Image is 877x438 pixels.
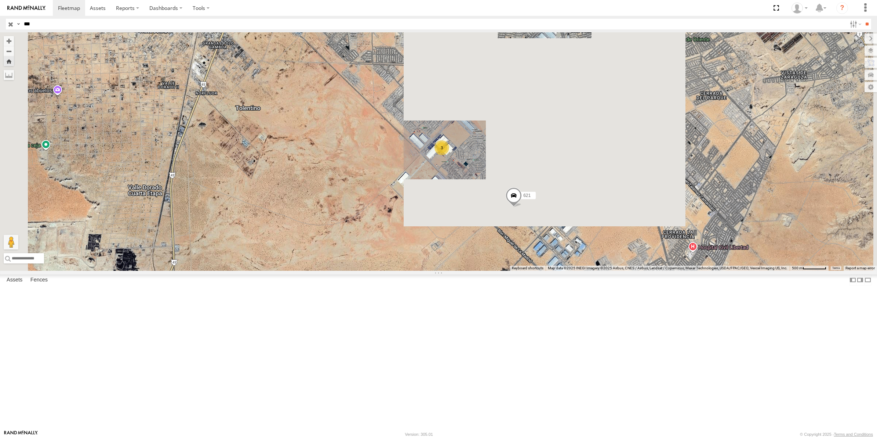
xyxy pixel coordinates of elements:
label: Dock Summary Table to the Left [849,274,856,285]
div: 3 [434,140,449,155]
span: 500 m [792,266,803,270]
label: Hide Summary Table [864,274,871,285]
div: © Copyright 2025 - [800,432,873,437]
a: Terms and Conditions [834,432,873,437]
label: Dock Summary Table to the Right [856,274,864,285]
label: Search Filter Options [847,19,863,29]
div: Version: 305.01 [405,432,433,437]
a: Terms [832,267,840,270]
button: Keyboard shortcuts [512,266,543,271]
span: 621 [523,193,531,198]
label: Search Query [15,19,21,29]
button: Zoom out [4,46,14,56]
label: Assets [3,275,26,285]
label: Measure [4,70,14,80]
label: Fences [27,275,51,285]
span: Map data ©2025 INEGI Imagery ©2025 Airbus, CNES / Airbus, Landsat / Copernicus, Maxar Technologie... [548,266,787,270]
a: Visit our Website [4,431,38,438]
img: rand-logo.svg [7,6,46,11]
button: Map Scale: 500 m per 61 pixels [790,266,829,271]
label: Map Settings [865,82,877,92]
button: Zoom Home [4,56,14,66]
button: Drag Pegman onto the map to open Street View [4,235,18,249]
i: ? [836,2,848,14]
div: Roberto Garcia [789,3,810,14]
button: Zoom in [4,36,14,46]
a: Report a map error [845,266,875,270]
